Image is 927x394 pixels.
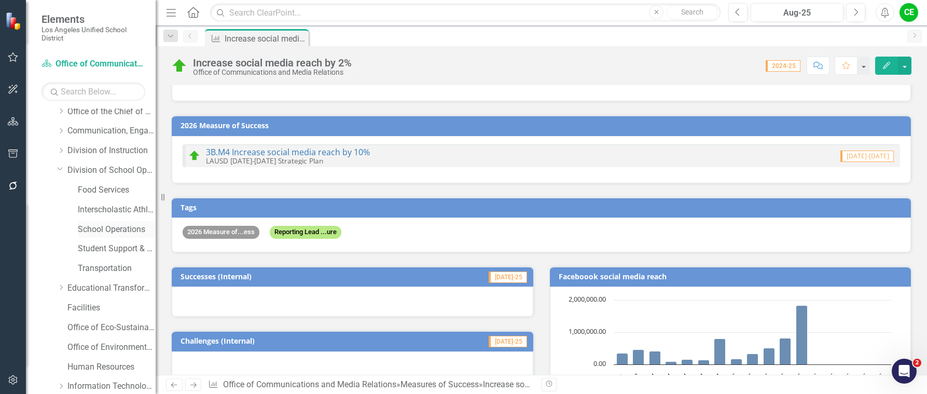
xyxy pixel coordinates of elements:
span: 2026 Measure of...ess [183,226,259,239]
button: CE [900,3,918,22]
path: Q2 (Oct-Dec)-24/25, 335,675. Actual (Facebook @laschools). [746,354,758,365]
h3: Faceboook social media reach [559,273,906,280]
a: Transportation [78,263,156,275]
path: Baseline, 350,392. Actual (Facebook @laschools). [616,354,628,365]
a: Office of Communications and Media Relations [41,58,145,70]
path: 2023-24, 804,400. Actual (Facebook @laschools). [714,339,725,365]
a: Facilities [67,302,156,314]
h3: Tags [181,203,906,211]
a: Communication, Engagement & Collaboration [67,125,156,137]
button: Search [666,5,718,20]
a: Interscholastic Athletics Department [78,204,156,216]
h3: Successes (Internal) [181,273,404,280]
div: Office of Communications and Media Relations [193,69,352,76]
path: Q4 (Apr-Jun)-23/24, 144,200. Actual (Facebook @laschools). [698,360,709,365]
span: [DATE]-25 [489,271,527,283]
a: Office of Communications and Media Relations [223,379,396,389]
span: Elements [41,13,145,25]
path: 2022-23, 463,877. Actual (Facebook @laschools). [632,350,644,365]
a: Division of Instruction [67,145,156,157]
a: School Operations [78,224,156,236]
a: Student Support & Attendance Services [78,243,156,255]
path: Q1 (Jul-Sep)-24/25, 164,141. Actual (Facebook @laschools). [730,359,742,365]
h3: 2026 Measure of Success [181,121,906,129]
a: Human Resources [67,361,156,373]
path: Q2 (Oct-Dec)-23/24, 96,500. Actual (Facebook @laschools). [665,362,676,365]
img: ClearPoint Strategy [5,12,23,30]
span: 2 [913,359,921,367]
small: LAUSD [DATE]-[DATE] Strategic Plan [206,156,323,166]
a: Information Technology Services [67,381,156,392]
img: On Track [188,150,201,162]
a: Office of Environmental Health and Safety [67,342,156,354]
a: 3B.M4 Increase social media reach by 10% [206,146,370,158]
text: 2,000,000.00 [569,294,606,304]
path: Q4 (Apr-Jun)-24/25, 811,911. Actual (Facebook @laschools). [779,338,791,365]
iframe: Intercom live chat [892,359,917,384]
input: Search ClearPoint... [210,4,721,22]
path: Q1 (Jul-Sep)-23/24, 409,200. Actual (Facebook @laschools). [649,351,660,365]
path: 2024-25, 1,825,152. Actual (Facebook @laschools). [796,306,807,365]
div: Increase social media reach by 2% [193,57,352,69]
div: Increase social media reach by 2% [483,379,608,389]
path: Q3 (Jan-Mar)-23/24, 154,500. Actual (Facebook @laschools). [681,360,693,365]
h3: Challenges (Internal) [181,337,407,345]
a: Office of the Chief of Staff [67,106,156,118]
div: Increase social media reach by 2% [225,32,306,45]
span: Search [681,8,703,16]
span: Reporting Lead ...ure [270,226,341,239]
div: » » [208,379,533,391]
img: On Track [171,58,188,74]
path: Q3 (Jan-Mar)-24/25, 513,425. Actual (Facebook @laschools). [763,348,774,365]
text: 0.00 [593,359,606,368]
a: Food Services [78,184,156,196]
text: 1,000,000.00 [569,327,606,336]
a: Office of Eco-Sustainability [67,322,156,334]
span: [DATE]-25 [489,336,527,347]
span: 2024-25 [766,60,800,72]
a: Educational Transformation Office [67,282,156,294]
span: [DATE]-[DATE] [840,151,894,162]
button: Aug-25 [751,3,843,22]
div: Aug-25 [754,7,840,19]
a: Division of School Operations [67,165,156,176]
small: Los Angeles Unified School District [41,25,145,43]
input: Search Below... [41,83,145,101]
a: Measures of Success [400,379,479,389]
